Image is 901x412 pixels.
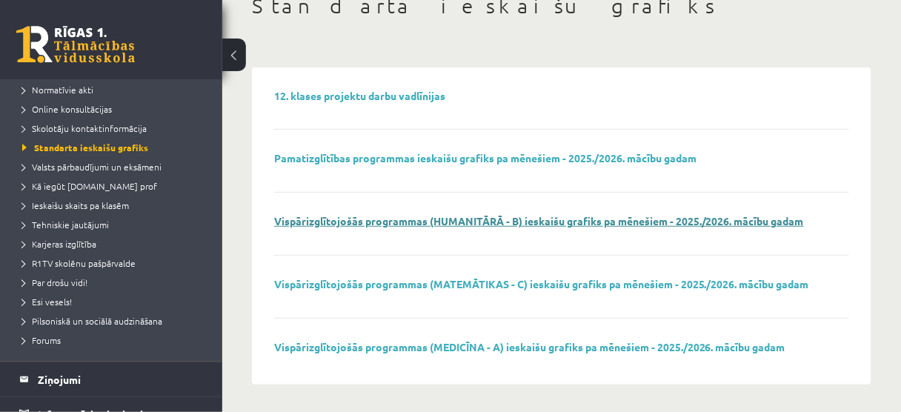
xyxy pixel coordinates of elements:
[274,151,696,165] a: Pamatizglītības programmas ieskaišu grafiks pa mēnešiem - 2025./2026. mācību gadam
[22,84,93,96] span: Normatīvie akti
[22,122,147,134] span: Skolotāju kontaktinformācija
[22,257,136,269] span: R1TV skolēnu pašpārvalde
[16,26,135,63] a: Rīgas 1. Tālmācības vidusskola
[22,296,72,308] span: Esi vesels!
[274,214,804,227] a: Vispārizglītojošās programmas (HUMANITĀRĀ - B) ieskaišu grafiks pa mēnešiem - 2025./2026. mācību ...
[22,122,207,135] a: Skolotāju kontaktinformācija
[22,276,207,289] a: Par drošu vidi!
[22,315,162,327] span: Pilsoniskā un sociālā audzināšana
[22,180,157,192] span: Kā iegūt [DOMAIN_NAME] prof
[22,102,207,116] a: Online konsultācijas
[22,161,162,173] span: Valsts pārbaudījumi un eksāmeni
[22,83,207,96] a: Normatīvie akti
[22,256,207,270] a: R1TV skolēnu pašpārvalde
[22,314,207,328] a: Pilsoniskā un sociālā audzināšana
[22,141,207,154] a: Standarta ieskaišu grafiks
[22,333,207,347] a: Forums
[22,199,129,211] span: Ieskaišu skaits pa klasēm
[22,276,87,288] span: Par drošu vidi!
[22,237,207,250] a: Karjeras izglītība
[22,295,207,308] a: Esi vesels!
[22,142,148,153] span: Standarta ieskaišu grafiks
[22,160,207,173] a: Valsts pārbaudījumi un eksāmeni
[19,362,204,396] a: Ziņojumi
[22,103,112,115] span: Online konsultācijas
[274,277,809,290] a: Vispārizglītojošās programmas (MATEMĀTIKAS - C) ieskaišu grafiks pa mēnešiem - 2025./2026. mācību...
[22,218,207,231] a: Tehniskie jautājumi
[22,199,207,212] a: Ieskaišu skaits pa klasēm
[22,334,61,346] span: Forums
[274,89,445,102] a: 12. klases projektu darbu vadlīnijas
[274,340,785,353] a: Vispārizglītojošās programmas (MEDICĪNA - A) ieskaišu grafiks pa mēnešiem - 2025./2026. mācību gadam
[22,219,109,230] span: Tehniskie jautājumi
[22,238,96,250] span: Karjeras izglītība
[22,179,207,193] a: Kā iegūt [DOMAIN_NAME] prof
[38,362,204,396] legend: Ziņojumi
